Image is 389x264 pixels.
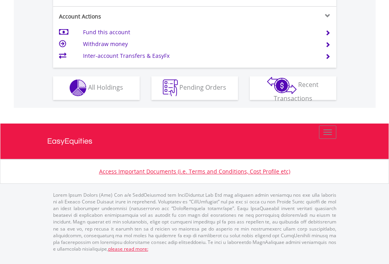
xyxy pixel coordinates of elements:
[250,76,336,100] button: Recent Transactions
[179,83,226,92] span: Pending Orders
[274,80,319,103] span: Recent Transactions
[108,246,148,252] a: please read more:
[99,168,290,175] a: Access Important Documents (i.e. Terms and Conditions, Cost Profile etc)
[47,124,342,159] a: EasyEquities
[53,13,195,20] div: Account Actions
[83,26,315,38] td: Fund this account
[267,77,297,94] img: transactions-zar-wht.png
[151,76,238,100] button: Pending Orders
[83,50,315,62] td: Inter-account Transfers & EasyFx
[163,79,178,96] img: pending_instructions-wht.png
[53,76,140,100] button: All Holdings
[88,83,123,92] span: All Holdings
[70,79,87,96] img: holdings-wht.png
[83,38,315,50] td: Withdraw money
[53,192,336,252] p: Lorem Ipsum Dolors (Ame) Con a/e SeddOeiusmod tem InciDiduntut Lab Etd mag aliquaen admin veniamq...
